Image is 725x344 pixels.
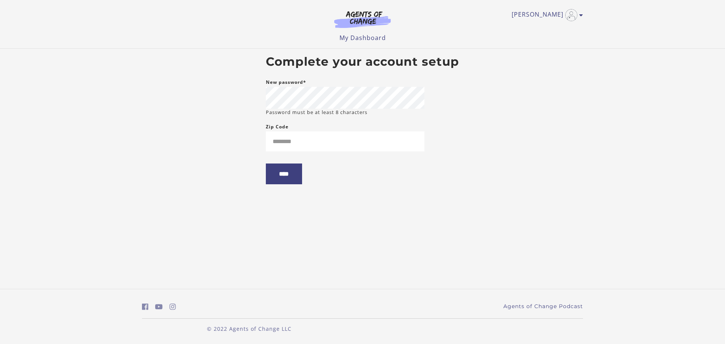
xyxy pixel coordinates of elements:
[155,303,163,310] i: https://www.youtube.com/c/AgentsofChangeTestPrepbyMeaganMitchell (Open in a new window)
[142,301,148,312] a: https://www.facebook.com/groups/aswbtestprep (Open in a new window)
[339,34,386,42] a: My Dashboard
[503,302,583,310] a: Agents of Change Podcast
[266,109,367,116] small: Password must be at least 8 characters
[170,301,176,312] a: https://www.instagram.com/agentsofchangeprep/ (Open in a new window)
[326,11,399,28] img: Agents of Change Logo
[142,303,148,310] i: https://www.facebook.com/groups/aswbtestprep (Open in a new window)
[155,301,163,312] a: https://www.youtube.com/c/AgentsofChangeTestPrepbyMeaganMitchell (Open in a new window)
[512,9,579,21] a: Toggle menu
[266,122,288,131] label: Zip Code
[142,325,356,333] p: © 2022 Agents of Change LLC
[170,303,176,310] i: https://www.instagram.com/agentsofchangeprep/ (Open in a new window)
[266,55,459,69] h2: Complete your account setup
[266,78,306,87] label: New password*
